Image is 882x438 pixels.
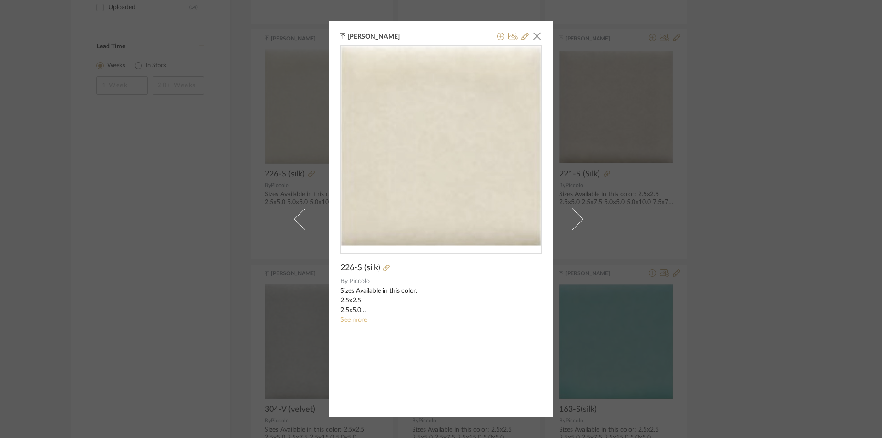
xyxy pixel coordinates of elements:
[341,46,541,246] div: 0
[350,277,542,286] span: Piccolo
[340,286,542,315] div: Sizes Available in this color: 2.5x2.5 2.5x5.0 5.0x5.0 5.0x10.0 10.0x10.0 2.5 Hexa 7.5 Long Hexa ...
[340,317,367,323] a: See more
[528,27,546,45] button: Close
[340,263,380,273] span: 226-S (silk)
[341,46,541,246] img: 9186c21f-4105-4bfa-b818-3655dafb5246_436x436.jpg
[348,33,414,41] span: [PERSON_NAME]
[340,277,348,286] span: By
